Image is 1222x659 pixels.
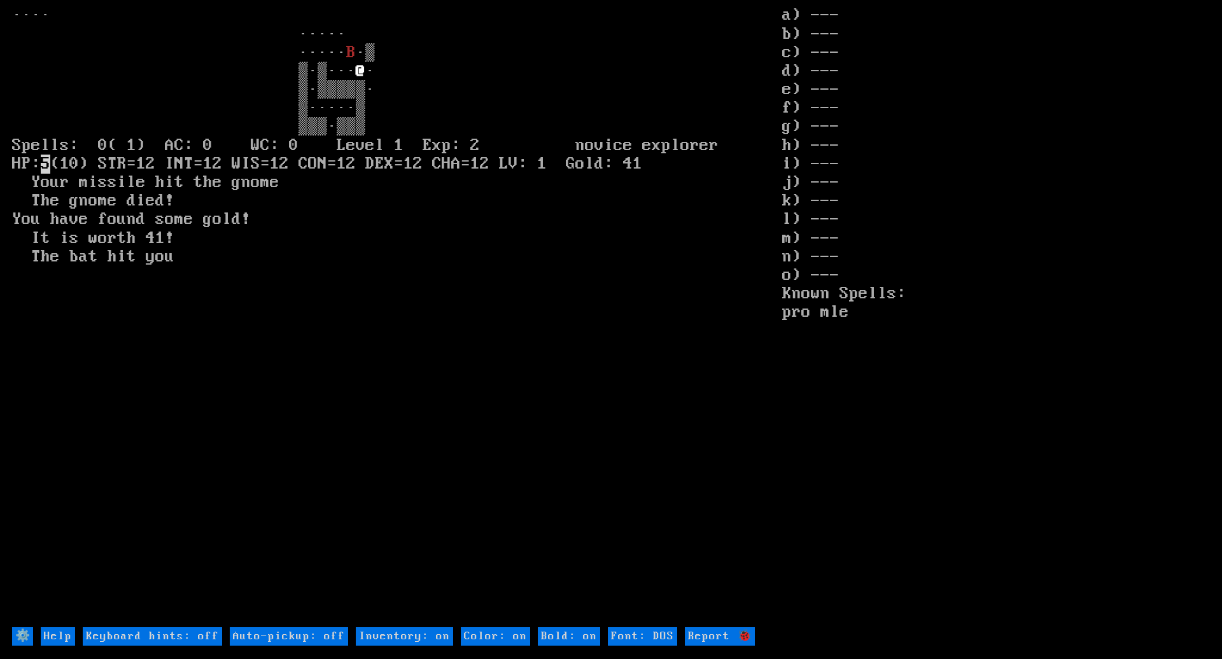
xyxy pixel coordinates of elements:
mark: 5 [41,155,50,174]
stats: a) --- b) --- c) --- d) --- e) --- f) --- g) --- h) --- i) --- j) --- k) --- l) --- m) --- n) ---... [782,6,1210,626]
input: Inventory: on [356,627,453,646]
input: Auto-pickup: off [230,627,348,646]
input: Report 🐞 [685,627,755,646]
input: Help [41,627,75,646]
larn: ···· ····· ····· ·▒ ▒·▒··· · ▒·▒▒▒▒▒· ▒·····▒ ▒▒▒·▒▒▒ Spells: 0( 1) AC: 0 WC: 0 Level 1 Exp: 2 no... [12,6,782,626]
input: ⚙️ [12,627,33,646]
input: Color: on [461,627,530,646]
input: Keyboard hints: off [83,627,222,646]
input: Font: DOS [608,627,677,646]
font: B [346,43,356,62]
input: Bold: on [538,627,600,646]
font: @ [356,62,365,81]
